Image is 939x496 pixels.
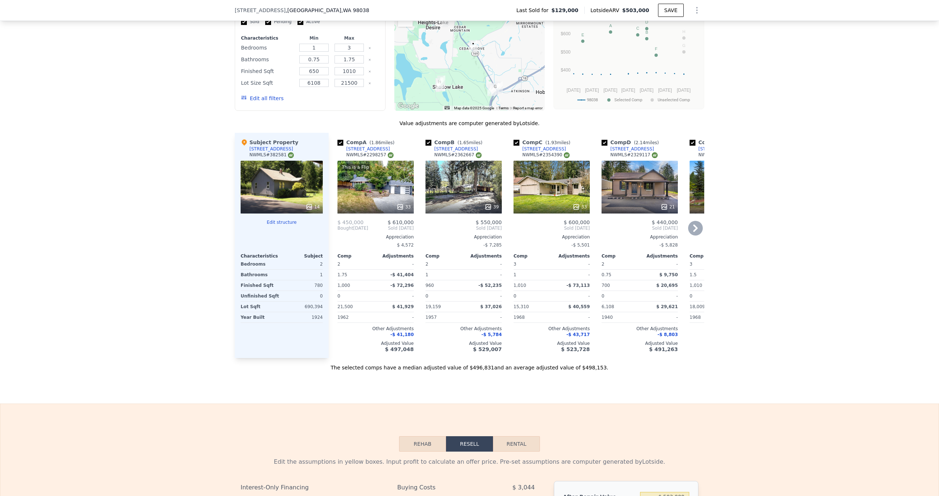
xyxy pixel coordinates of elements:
[649,346,678,352] span: $ 491,263
[641,291,678,301] div: -
[566,283,590,288] span: -$ 73,113
[690,340,766,346] div: Adjusted Value
[480,304,502,309] span: $ 37,026
[473,346,502,352] span: $ 529,007
[396,101,420,111] img: Google
[690,253,728,259] div: Comp
[235,358,704,371] div: The selected comps have a median adjusted value of $496,831 and an average adjusted value of $498...
[646,30,648,34] text: B
[425,293,428,299] span: 0
[690,312,726,322] div: 1968
[288,152,294,158] img: NWMLS Logo
[337,340,414,346] div: Adjusted Value
[371,140,381,145] span: 1.86
[656,304,678,309] span: $ 29,621
[553,259,590,269] div: -
[602,234,678,240] div: Appreciation
[602,146,654,152] a: [STREET_ADDRESS]
[241,43,295,53] div: Bedrooms
[441,15,449,27] div: 19015 SE 170th St
[561,50,571,55] text: $500
[241,259,280,269] div: Bedrooms
[641,312,678,322] div: -
[368,225,414,231] span: Sold [DATE]
[690,304,705,309] span: 18,009
[425,225,502,231] span: Sold [DATE]
[513,106,542,110] a: Report a map error
[434,146,478,152] div: [STREET_ADDRESS]
[514,312,550,322] div: 1968
[283,291,323,301] div: 0
[581,33,584,37] text: E
[425,253,464,259] div: Comp
[454,140,485,145] span: ( miles)
[241,312,280,322] div: Year Built
[333,35,365,41] div: Max
[306,203,320,211] div: 14
[645,20,648,24] text: D
[682,43,686,48] text: G
[437,76,445,88] div: 21306 188th Ave SE
[265,19,271,25] input: Pending
[690,234,766,240] div: Appreciation
[558,16,699,107] svg: A chart.
[602,262,604,267] span: 2
[425,139,485,146] div: Comp B
[425,304,441,309] span: 19,159
[690,326,766,332] div: Other Adjustments
[241,19,247,25] input: Sold
[602,270,638,280] div: 0.75
[425,146,478,152] a: [STREET_ADDRESS]
[614,98,642,102] text: Selected Comp
[514,283,526,288] span: 1,010
[498,106,509,110] a: Terms (opens in new tab)
[573,203,587,211] div: 33
[241,270,280,280] div: Bathrooms
[241,35,295,41] div: Characteristics
[241,481,380,494] div: Interest-Only Financing
[368,47,371,50] button: Clear
[435,78,443,91] div: 18629 SE 215th St
[298,35,330,41] div: Min
[610,152,658,158] div: NWMLS # 2329117
[337,253,376,259] div: Comp
[621,88,635,93] text: [DATE]
[454,106,494,110] span: Map data ©2025 Google
[283,312,323,322] div: 1924
[690,262,693,267] span: 3
[587,98,598,102] text: 98038
[564,219,590,225] span: $ 600,000
[602,139,662,146] div: Comp D
[425,262,428,267] span: 2
[602,304,614,309] span: 6,108
[514,293,516,299] span: 0
[283,259,323,269] div: 2
[567,88,581,93] text: [DATE]
[241,253,282,259] div: Characteristics
[376,253,414,259] div: Adjustments
[434,152,482,158] div: NWMLS # 2362667
[483,242,502,248] span: -$ 7,285
[640,253,678,259] div: Adjustments
[241,66,295,76] div: Finished Sqft
[465,259,502,269] div: -
[568,304,590,309] span: $ 40,559
[241,302,280,312] div: Lot Sqft
[464,253,502,259] div: Adjustments
[241,54,295,65] div: Bathrooms
[636,140,646,145] span: 2.14
[564,152,570,158] img: NWMLS Logo
[571,242,590,248] span: -$ 5,501
[514,262,516,267] span: 3
[465,291,502,301] div: -
[282,253,323,259] div: Subject
[241,95,284,102] button: Edit all filters
[495,81,503,94] div: 22807 SE 216th Way
[514,139,573,146] div: Comp C
[341,7,369,13] span: , WA 98038
[235,7,286,14] span: [STREET_ADDRESS]
[514,234,590,240] div: Appreciation
[286,7,369,14] span: , [GEOGRAPHIC_DATA]
[658,332,678,337] span: -$ 8,803
[337,219,363,225] span: $ 450,000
